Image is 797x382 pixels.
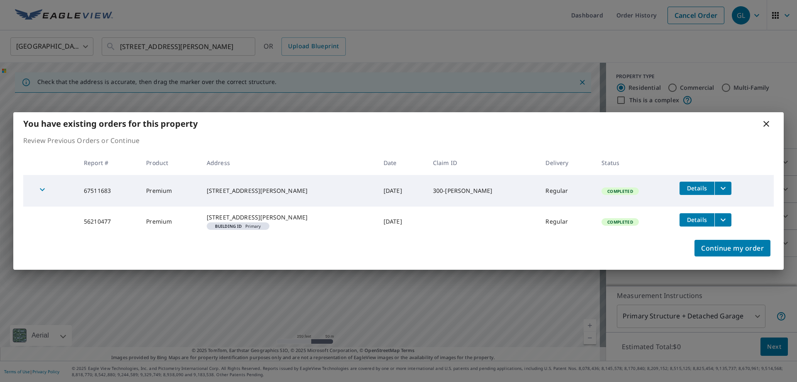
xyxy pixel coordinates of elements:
p: Review Previous Orders or Continue [23,136,774,145]
td: [DATE] [377,175,426,207]
td: 67511683 [77,175,139,207]
td: 300-[PERSON_NAME] [426,175,539,207]
button: Continue my order [694,240,770,256]
th: Date [377,150,426,175]
span: Details [685,184,709,192]
td: 56210477 [77,207,139,237]
th: Product [139,150,200,175]
button: detailsBtn-56210477 [680,213,714,227]
button: filesDropdownBtn-67511683 [714,182,731,195]
td: [DATE] [377,207,426,237]
span: Continue my order [701,242,764,254]
div: [STREET_ADDRESS][PERSON_NAME] [207,187,370,195]
span: Completed [602,188,638,194]
b: You have existing orders for this property [23,118,198,129]
th: Address [200,150,377,175]
button: detailsBtn-67511683 [680,182,714,195]
button: filesDropdownBtn-56210477 [714,213,731,227]
span: Primary [210,224,266,228]
span: Details [685,216,709,224]
div: [STREET_ADDRESS][PERSON_NAME] [207,213,370,222]
span: Completed [602,219,638,225]
th: Report # [77,150,139,175]
td: Premium [139,207,200,237]
td: Regular [539,175,595,207]
td: Regular [539,207,595,237]
th: Delivery [539,150,595,175]
th: Status [595,150,673,175]
td: Premium [139,175,200,207]
th: Claim ID [426,150,539,175]
em: Building ID [215,224,242,228]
